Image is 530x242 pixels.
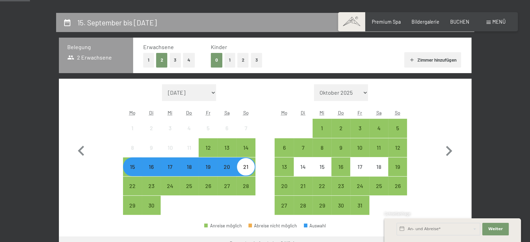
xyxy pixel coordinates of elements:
abbr: Donnerstag [338,110,344,116]
button: 3 [251,53,262,67]
abbr: Dienstag [149,110,154,116]
div: Wed Oct 15 2025 [313,157,331,176]
div: Anreise möglich [275,177,293,195]
div: Anreise möglich [388,119,407,138]
div: Anreise möglich [275,157,293,176]
button: 0 [211,53,222,67]
div: Wed Sep 03 2025 [161,119,179,138]
div: Anreise möglich [331,177,350,195]
button: Nächster Monat [439,84,459,215]
div: Anreise möglich [142,177,161,195]
div: 3 [351,125,368,143]
div: Thu Sep 18 2025 [180,157,199,176]
div: Anreise möglich [313,177,331,195]
div: 10 [351,145,368,162]
h2: 15. September bis [DATE] [77,18,157,27]
div: Tue Oct 07 2025 [294,138,313,157]
div: Tue Sep 09 2025 [142,138,161,157]
div: 8 [313,145,331,162]
span: Premium Spa [372,19,401,25]
button: 3 [170,53,181,67]
abbr: Sonntag [395,110,400,116]
div: 18 [180,164,198,181]
abbr: Donnerstag [186,110,192,116]
div: Sat Sep 06 2025 [217,119,236,138]
div: 24 [161,183,179,201]
div: 7 [294,145,312,162]
div: 1 [313,125,331,143]
div: Fri Oct 24 2025 [350,177,369,195]
span: Kinder [211,44,227,50]
div: Anreise möglich [161,157,179,176]
div: Anreise möglich [313,196,331,214]
div: 15 [124,164,141,181]
div: 29 [124,203,141,220]
div: Anreise möglich [123,157,142,176]
div: Thu Oct 16 2025 [331,157,350,176]
div: Thu Oct 02 2025 [331,119,350,138]
abbr: Mittwoch [168,110,172,116]
div: Fri Oct 10 2025 [350,138,369,157]
div: Sat Oct 04 2025 [369,119,388,138]
div: Anreise möglich [294,196,313,214]
div: 28 [294,203,312,220]
div: Anreise möglich [313,138,331,157]
div: 9 [143,145,160,162]
div: 23 [143,183,160,201]
div: Abreise nicht möglich [248,224,297,228]
div: 21 [294,183,312,201]
div: Fri Oct 17 2025 [350,157,369,176]
div: Anreise nicht möglich [217,119,236,138]
button: 2 [237,53,249,67]
abbr: Samstag [376,110,381,116]
div: Anreise nicht möglich [199,119,217,138]
div: 6 [218,125,236,143]
div: Thu Sep 25 2025 [180,177,199,195]
a: Bildergalerie [412,19,439,25]
div: 4 [180,125,198,143]
div: 26 [389,183,406,201]
div: 17 [351,164,368,181]
span: Erwachsene [143,44,174,50]
button: 1 [143,53,154,67]
abbr: Samstag [224,110,230,116]
div: Wed Oct 01 2025 [313,119,331,138]
div: 18 [370,164,387,181]
abbr: Freitag [206,110,210,116]
div: Fri Sep 26 2025 [199,177,217,195]
div: 22 [124,183,141,201]
button: 1 [224,53,235,67]
div: Anreise möglich [294,138,313,157]
div: Wed Oct 22 2025 [313,177,331,195]
abbr: Sonntag [243,110,249,116]
div: Tue Oct 28 2025 [294,196,313,214]
div: Anreise möglich [331,138,350,157]
div: Wed Sep 24 2025 [161,177,179,195]
a: BUCHEN [450,19,469,25]
div: Tue Sep 02 2025 [142,119,161,138]
div: Anreise nicht möglich [294,157,313,176]
div: 21 [237,164,254,181]
button: Weiter [482,223,509,235]
div: Anreise möglich [388,177,407,195]
div: 5 [389,125,406,143]
div: Tue Sep 23 2025 [142,177,161,195]
div: Anreise möglich [236,138,255,157]
div: Mon Sep 22 2025 [123,177,142,195]
div: Wed Oct 29 2025 [313,196,331,214]
div: 15 [313,164,331,181]
div: 27 [275,203,293,220]
div: 22 [313,183,331,201]
div: 12 [389,145,406,162]
div: Anreise möglich [388,138,407,157]
div: 25 [180,183,198,201]
div: Auswahl [304,224,326,228]
div: 20 [275,183,293,201]
div: Mon Oct 27 2025 [275,196,293,214]
span: Schnellanfrage [384,211,410,216]
div: Sat Sep 13 2025 [217,138,236,157]
button: Zimmer hinzufügen [404,52,461,68]
div: 11 [370,145,387,162]
div: Mon Sep 29 2025 [123,196,142,214]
